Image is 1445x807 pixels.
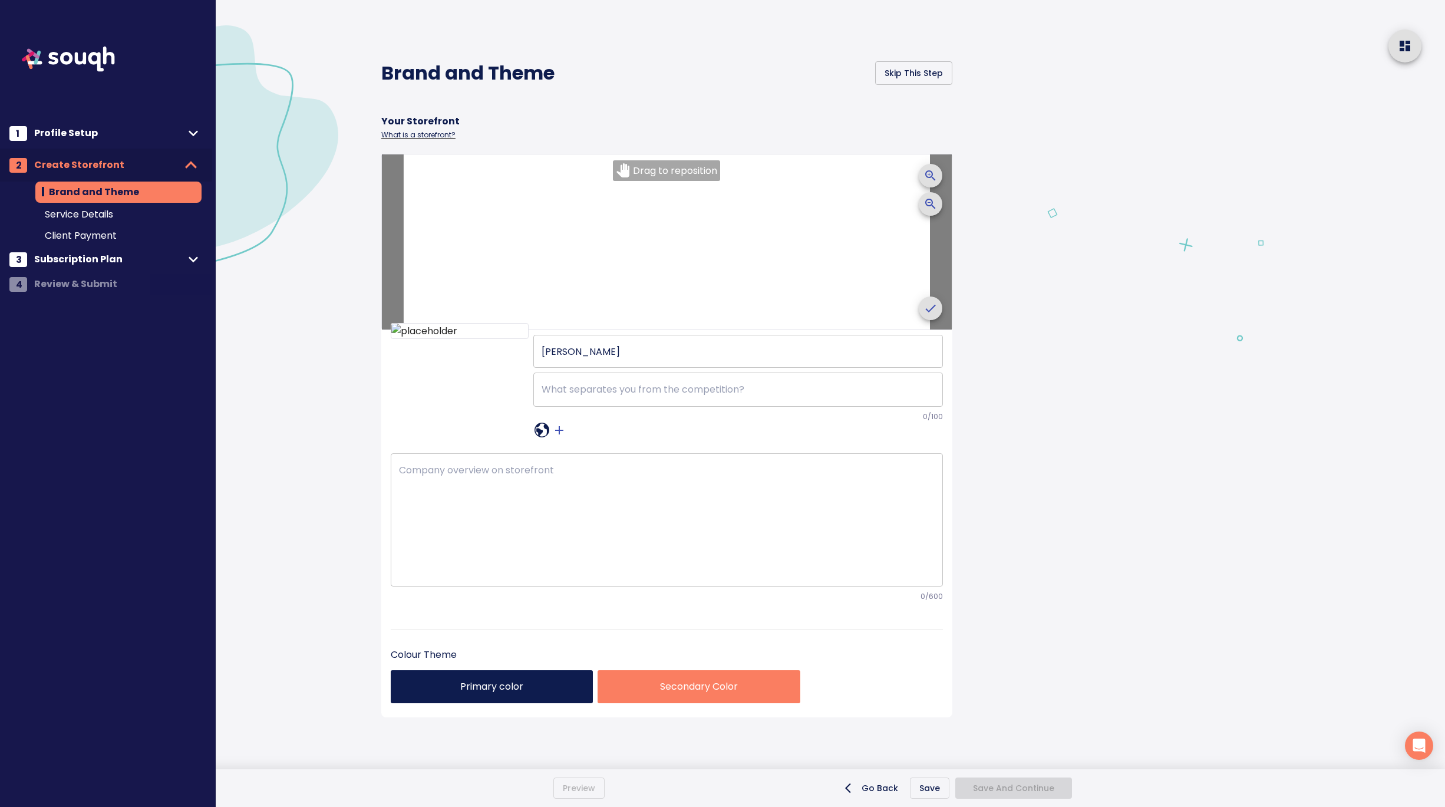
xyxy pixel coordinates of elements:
span: Service Details [45,207,192,222]
span: 1 [16,126,19,141]
button: Skip This Step [875,61,952,85]
div: Open Intercom Messenger [1405,732,1433,760]
span: Client Payment [45,229,192,243]
span: Go Back [847,782,898,794]
p: Colour Theme [391,648,457,662]
span: 3 [16,252,22,267]
p: 0 /100 [923,411,943,421]
button: edit [919,192,942,216]
a: What is a storefront? [381,130,456,140]
input: Storefront Name [533,335,943,368]
span: 2 [16,158,22,173]
p: 0 /600 [921,591,943,601]
span: crop picture [916,162,945,190]
span: crop picture [916,294,945,322]
span: Create Storefront [34,157,179,173]
h6: Your Storefront [381,113,460,130]
span: crop picture [550,421,568,439]
h4: Brand and Theme [381,61,555,85]
div: Client Payment [35,226,202,245]
p: Secondary Color [607,680,790,694]
div: Brand and Theme [35,182,202,203]
button: edit [919,297,942,320]
button: home [1388,29,1421,62]
span: Profile Setup [34,125,184,141]
div: Service Details [35,205,202,224]
span: Skip This Step [885,66,943,81]
button: edit [919,164,942,187]
img: placeholder [391,324,528,338]
button: Go Back [843,778,903,799]
span: crop picture [916,190,945,218]
p: Primary color [400,680,583,694]
div: Add a logo or profile image [391,323,529,339]
span: Subscription Plan [34,251,184,268]
span: Brand and Theme [45,184,192,200]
